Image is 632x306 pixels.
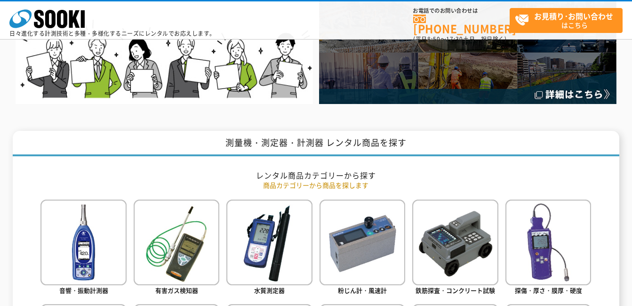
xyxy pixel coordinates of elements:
span: 鉄筋探査・コンクリート試験 [416,286,495,295]
span: はこちら [515,8,622,32]
span: (平日 ～ 土日、祝日除く) [413,35,506,43]
span: 17:30 [446,35,463,43]
span: 粉じん計・風速計 [338,286,387,295]
a: 粉じん計・風速計 [320,200,405,297]
strong: お見積り･お問い合わせ [534,10,613,22]
a: 鉄筋探査・コンクリート試験 [412,200,498,297]
span: 水質測定器 [254,286,285,295]
img: 探傷・厚さ・膜厚・硬度 [505,200,591,285]
p: 日々進化する計測技術と多種・多様化するニーズにレンタルでお応えします。 [9,31,216,36]
span: 8:50 [427,35,440,43]
span: お電話でのお問い合わせは [413,8,510,14]
span: 音響・振動計測器 [59,286,108,295]
img: 粉じん計・風速計 [320,200,405,285]
img: 水質測定器 [226,200,312,285]
span: 有害ガス検知器 [155,286,198,295]
a: 水質測定器 [226,200,312,297]
a: お見積り･お問い合わせはこちら [510,8,623,33]
p: 商品カテゴリーから商品を探します [40,180,591,190]
img: 有害ガス検知器 [134,200,219,285]
a: 音響・振動計測器 [40,200,126,297]
h2: レンタル商品カテゴリーから探す [40,170,591,180]
img: 鉄筋探査・コンクリート試験 [412,200,498,285]
a: 有害ガス検知器 [134,200,219,297]
img: 音響・振動計測器 [40,200,126,285]
a: [PHONE_NUMBER] [413,15,510,34]
h1: 測量機・測定器・計測器 レンタル商品を探す [13,131,619,157]
span: 探傷・厚さ・膜厚・硬度 [515,286,582,295]
a: 探傷・厚さ・膜厚・硬度 [505,200,591,297]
